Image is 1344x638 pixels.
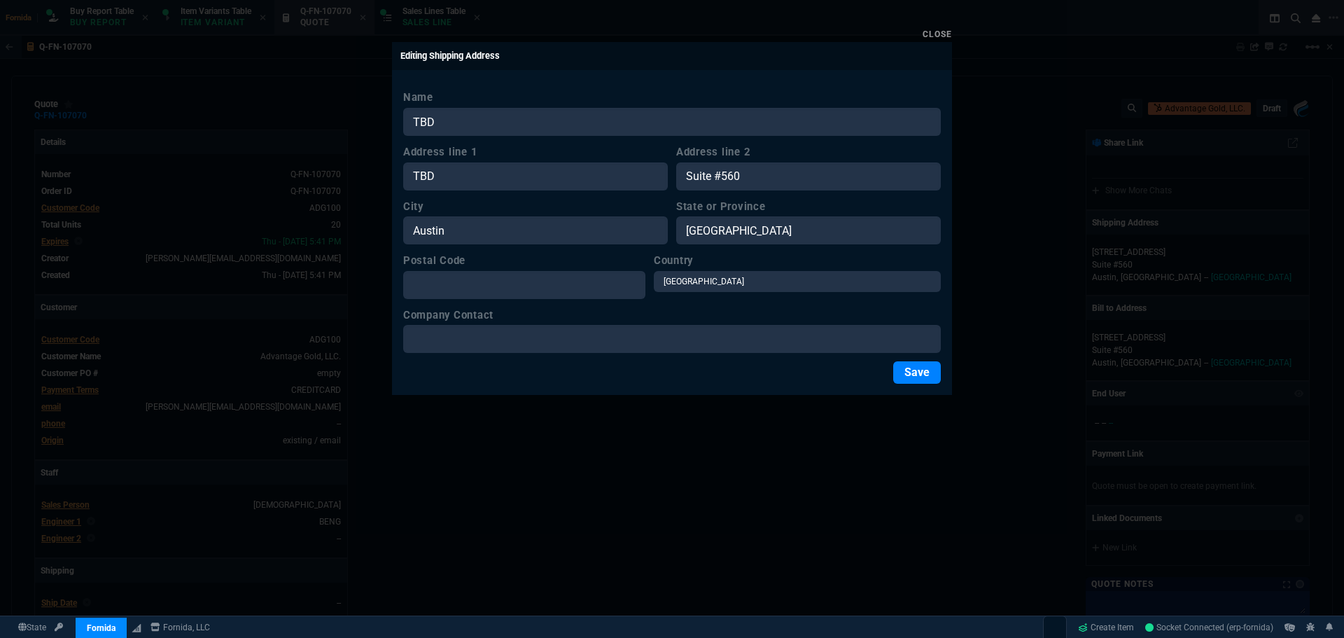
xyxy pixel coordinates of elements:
[654,253,941,268] label: Country
[1072,617,1140,638] a: Create Item
[1145,623,1273,632] span: Socket Connected (erp-fornida)
[403,253,645,268] label: Postal Code
[14,621,50,634] a: Global State
[403,307,941,323] label: Company Contact
[403,144,668,160] label: Address line 1
[403,199,668,214] label: City
[403,90,941,105] label: Name
[1145,621,1273,634] a: W-x8tV76LYq8lxIvAABU
[893,361,941,384] button: Save
[676,144,941,160] label: Address line 2
[146,621,214,634] a: msbcCompanyName
[50,621,67,634] a: API TOKEN
[676,199,941,214] label: State or Province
